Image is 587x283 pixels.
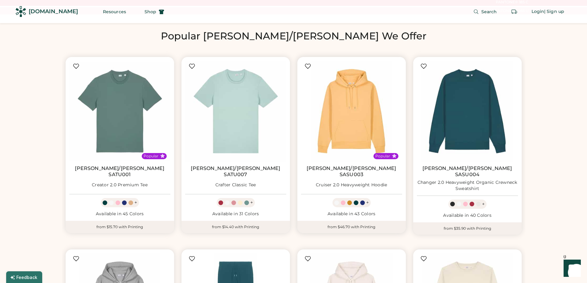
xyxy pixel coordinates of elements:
a: [PERSON_NAME]/[PERSON_NAME] SATU007 [185,165,286,178]
div: | Sign up [544,9,564,15]
div: from $15.70 with Printing [66,221,174,233]
div: from $46.70 with Printing [297,221,406,233]
div: Available in 40 Colors [417,212,518,219]
a: [PERSON_NAME]/[PERSON_NAME] SASU004 [417,165,518,178]
div: from $35.90 with Printing [413,222,522,235]
div: Available in 45 Colors [69,211,170,217]
span: Search [481,10,497,14]
iframe: Front Chat [558,255,584,282]
button: Search [466,6,504,18]
div: Login [532,9,544,15]
div: [DOMAIN_NAME] [29,8,78,15]
div: + [482,201,485,208]
div: Available in 43 Colors [301,211,402,217]
div: Creator 2.0 Premium Tee [92,182,148,188]
img: Stanley/Stella SATU007 Crafter Classic Tee [185,61,286,162]
img: Stanley/Stella SATU001 Creator 2.0 Premium Tee [69,61,170,162]
div: + [250,199,253,206]
button: Resources [96,6,133,18]
button: Retrieve an order [508,6,520,18]
a: [PERSON_NAME]/[PERSON_NAME] SATU001 [69,165,170,178]
span: Shop [145,10,156,14]
img: Rendered Logo - Screens [15,6,26,17]
img: Stanley/Stella SASU003 Cruiser 2.0 Heavyweight Hoodie [301,61,402,162]
div: Popular [375,154,390,159]
div: + [366,199,369,206]
div: + [134,199,137,206]
img: Stanley/Stella SASU004 Changer 2.0 Heavyweight Organic Crewneck Sweatshirt [417,61,518,162]
h2: Popular [PERSON_NAME]/[PERSON_NAME] We Offer [62,30,525,42]
div: Available in 31 Colors [185,211,286,217]
div: Crafter Classic Tee [215,182,256,188]
button: Shop [137,6,172,18]
button: Popular Style [160,154,165,158]
button: Popular Style [392,154,397,158]
div: Changer 2.0 Heavyweight Organic Crewneck Sweatshirt [417,180,518,192]
a: [PERSON_NAME]/[PERSON_NAME] SASU003 [301,165,402,178]
div: Popular [144,154,158,159]
div: from $14.40 with Printing [181,221,290,233]
div: Cruiser 2.0 Heavyweight Hoodie [316,182,387,188]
